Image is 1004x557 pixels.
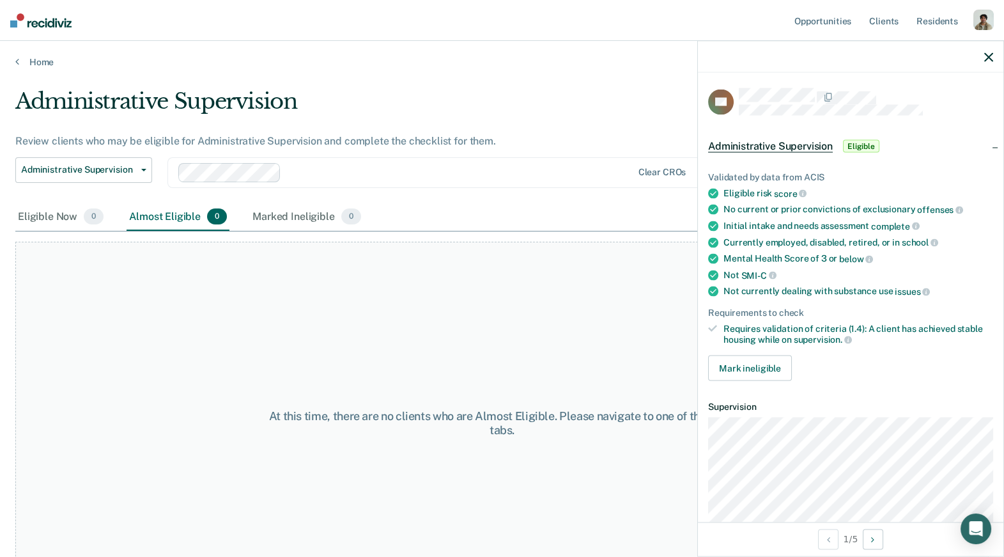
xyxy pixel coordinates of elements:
div: Marked Ineligible [250,203,364,231]
div: Review clients who may be eligible for Administrative Supervision and complete the checklist for ... [15,135,768,147]
div: No current or prior convictions of exclusionary [723,204,993,216]
img: Recidiviz [10,13,72,27]
span: Eligible [843,140,879,153]
span: offenses [917,205,963,215]
button: Next Opportunity [863,529,883,549]
span: supervision. [794,334,852,345]
div: Requirements to check [708,308,993,318]
span: below [839,254,873,264]
span: 0 [207,208,227,225]
div: Administrative SupervisionEligible [698,126,1003,167]
div: Initial intake and needs assessment [723,221,993,232]
span: complete [871,221,920,231]
div: Almost Eligible [127,203,229,231]
span: Administrative Supervision [708,140,833,153]
div: At this time, there are no clients who are Almost Eligible. Please navigate to one of the other t... [259,409,745,437]
div: Currently employed, disabled, retired, or in [723,237,993,248]
button: Previous Opportunity [818,529,838,549]
span: 0 [341,208,361,225]
div: Mental Health Score of 3 or [723,253,993,265]
span: school [902,237,938,247]
div: 1 / 5 [698,522,1003,556]
div: Not currently dealing with substance use [723,286,993,297]
div: Validated by data from ACIS [708,172,993,183]
span: 0 [84,208,104,225]
a: Home [15,56,989,68]
span: Administrative Supervision [21,164,136,175]
button: Mark ineligible [708,356,792,381]
div: Clear CROs [638,167,686,178]
dt: Supervision [708,402,993,412]
span: SMI-C [741,270,776,280]
div: Requires validation of criteria (1.4): A client has achieved stable housing while on [723,323,993,345]
div: Eligible Now [15,203,106,231]
div: Open Intercom Messenger [961,514,991,544]
div: Administrative Supervision [15,88,768,125]
div: Eligible risk [723,187,993,199]
div: Not [723,269,993,281]
span: issues [895,286,930,297]
span: score [774,188,807,198]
